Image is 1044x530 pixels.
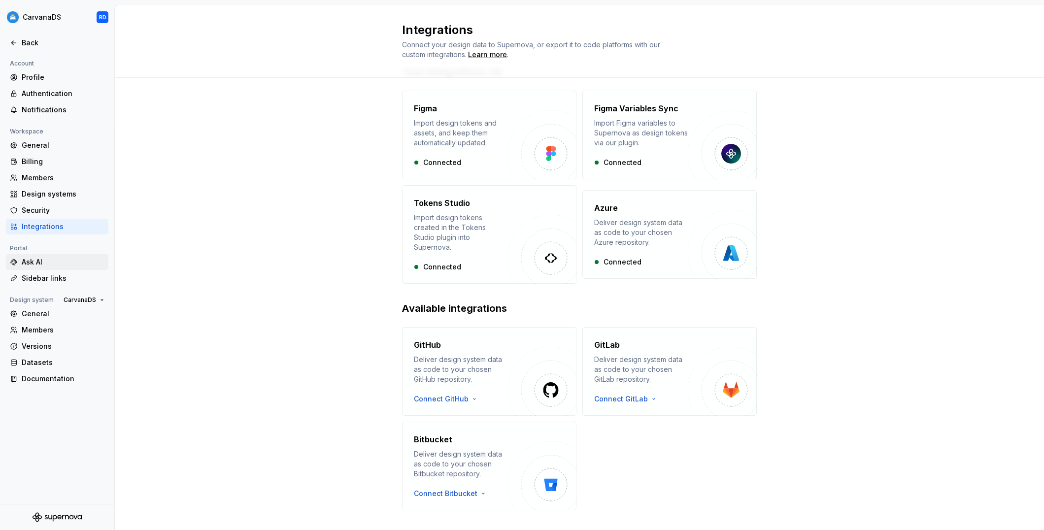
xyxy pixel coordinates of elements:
[582,91,757,179] button: Figma Variables SyncImport Figma variables to Supernova as design tokens via our plugin.Connected
[22,105,104,115] div: Notifications
[6,202,108,218] a: Security
[6,86,108,101] a: Authentication
[22,205,104,215] div: Security
[6,137,108,153] a: General
[594,202,618,214] h4: Azure
[22,341,104,351] div: Versions
[6,306,108,322] a: General
[402,22,745,38] h2: Integrations
[6,355,108,370] a: Datasets
[23,12,61,22] div: CarvanaDS
[22,140,104,150] div: General
[414,394,482,404] button: Connect GitHub
[22,72,104,82] div: Profile
[6,170,108,186] a: Members
[594,394,648,404] span: Connect GitLab
[402,422,576,510] button: BitbucketDeliver design system data as code to your chosen Bitbucket repository.Connect Bitbucket
[414,213,507,252] div: Import design tokens created in the Tokens Studio plugin into Supernova.
[6,371,108,387] a: Documentation
[6,254,108,270] a: Ask AI
[402,40,662,59] span: Connect your design data to Supernova, or export it to code platforms with our custom integrations.
[594,118,688,148] div: Import Figma variables to Supernova as design tokens via our plugin.
[22,157,104,166] div: Billing
[414,489,477,498] span: Connect Bitbucket
[6,219,108,234] a: Integrations
[6,270,108,286] a: Sidebar links
[594,102,678,114] h4: Figma Variables Sync
[6,126,47,137] div: Workspace
[402,91,576,179] button: FigmaImport design tokens and assets, and keep them automatically updated.Connected
[414,394,469,404] span: Connect GitHub
[414,102,437,114] h4: Figma
[414,118,507,148] div: Import design tokens and assets, and keep them automatically updated.
[22,173,104,183] div: Members
[33,512,82,522] svg: Supernova Logo
[6,242,31,254] div: Portal
[64,296,96,304] span: CarvanaDS
[6,35,108,51] a: Back
[6,154,108,169] a: Billing
[6,69,108,85] a: Profile
[594,394,662,404] button: Connect GitLab
[22,89,104,99] div: Authentication
[22,273,104,283] div: Sidebar links
[402,327,576,416] button: GitHubDeliver design system data as code to your chosen GitHub repository.Connect GitHub
[22,38,104,48] div: Back
[414,355,507,384] div: Deliver design system data as code to your chosen GitHub repository.
[22,325,104,335] div: Members
[6,186,108,202] a: Design systems
[7,11,19,23] img: 385de8ec-3253-4064-8478-e9f485bb8188.png
[6,338,108,354] a: Versions
[414,197,470,209] h4: Tokens Studio
[594,218,688,247] div: Deliver design system data as code to your chosen Azure repository.
[402,185,576,284] button: Tokens StudioImport design tokens created in the Tokens Studio plugin into Supernova.Connected
[22,189,104,199] div: Design systems
[6,58,38,69] div: Account
[414,433,452,445] h4: Bitbucket
[6,322,108,338] a: Members
[414,449,507,479] div: Deliver design system data as code to your chosen Bitbucket repository.
[414,489,491,498] button: Connect Bitbucket
[22,222,104,232] div: Integrations
[99,13,106,21] div: RD
[2,6,112,28] button: CarvanaDSRD
[594,339,620,351] h4: GitLab
[582,185,757,284] button: AzureDeliver design system data as code to your chosen Azure repository.Connected
[402,301,757,315] h2: Available integrations
[22,374,104,384] div: Documentation
[582,327,757,416] button: GitLabDeliver design system data as code to your chosen GitLab repository.Connect GitLab
[467,51,508,59] span: .
[414,339,441,351] h4: GitHub
[6,102,108,118] a: Notifications
[468,50,507,60] a: Learn more
[594,355,688,384] div: Deliver design system data as code to your chosen GitLab repository.
[22,309,104,319] div: General
[22,358,104,367] div: Datasets
[6,294,58,306] div: Design system
[22,257,104,267] div: Ask AI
